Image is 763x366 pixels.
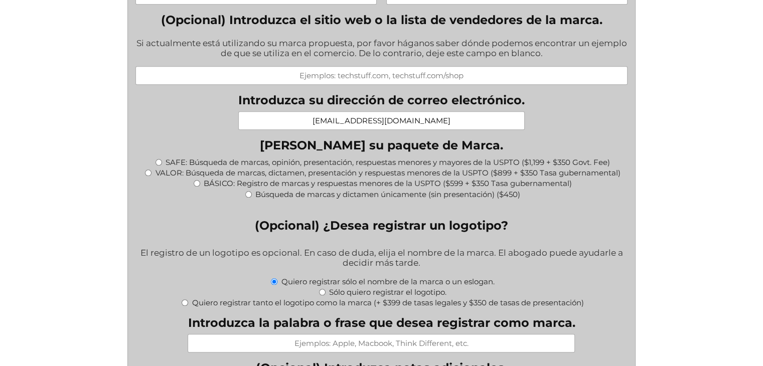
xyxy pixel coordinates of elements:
div: El registro de un logotipo es opcional. En caso de duda, elija el nombre de la marca. El abogado ... [135,241,628,276]
legend: [PERSON_NAME] su paquete de Marca. [260,138,503,152]
label: BÁSICO: Registro de marcas y respuestas menores de la USPTO ($599 + $350 Tasa gubernamental) [204,178,572,188]
div: Si actualmente está utilizando su marca propuesta, por favor háganos saber dónde podemos encontra... [135,32,628,66]
label: Sólo quiero registrar el logotipo. [329,287,446,297]
label: (Opcional) Introduzca el sitio web o la lista de vendedores de la marca. [135,13,628,27]
label: Búsqueda de marcas y dictamen únicamente (sin presentación) ($450) [255,190,520,199]
legend: (Opcional) ¿Desea registrar un logotipo? [255,218,508,233]
label: Introduzca su dirección de correo electrónico. [238,93,525,107]
input: Ejemplos: Apple, Macbook, Think Different, etc. [188,334,575,352]
label: Quiero registrar tanto el logotipo como la marca (+ $399 de tasas legales y $350 de tasas de pres... [192,298,583,307]
label: Quiero registrar sólo el nombre de la marca o un eslogan. [281,277,494,286]
input: Ejemplos: techstuff.com, techstuff.com/shop [135,66,628,85]
label: Introduzca la palabra o frase que desea registrar como marca. [188,315,575,330]
label: VALOR: Búsqueda de marcas, dictamen, presentación y respuestas menores de la USPTO ($899 + $350 T... [155,168,620,177]
label: SAFE: Búsqueda de marcas, opinión, presentación, respuestas menores y mayores de la USPTO ($1,199... [166,157,610,167]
